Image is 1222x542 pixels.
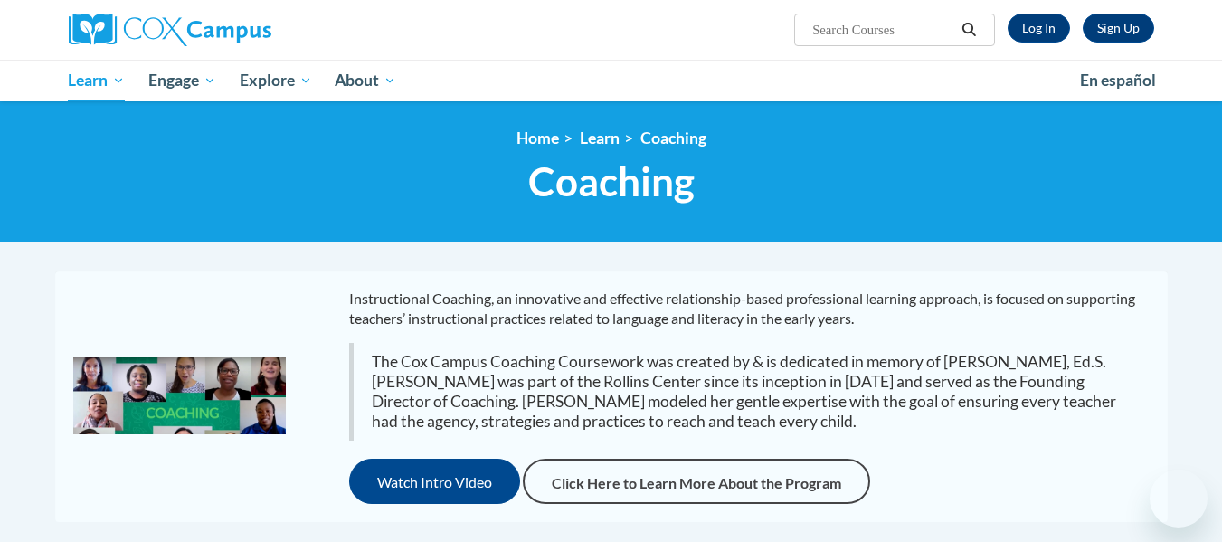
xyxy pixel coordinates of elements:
span: Explore [240,70,312,91]
a: Learn [580,128,620,147]
iframe: Button to launch messaging window [1150,470,1208,528]
button: Search [955,19,982,41]
span: Engage [148,70,216,91]
img: fd72b066-fa50-45ff-8cd7-e2b4a3a3c995.jpg [73,357,286,434]
input: Search Courses [810,19,955,41]
a: Click Here to Learn More About the Program [523,459,870,504]
a: Home [516,128,559,147]
span: Learn [68,70,125,91]
a: About [323,60,408,101]
a: Log In [1008,14,1070,43]
span: About [335,70,396,91]
span: Coaching [528,157,695,205]
a: En español [1068,62,1168,100]
button: Watch Intro Video [349,459,520,504]
div: Main menu [42,60,1181,101]
a: Learn [57,60,137,101]
a: Explore [228,60,324,101]
a: Coaching [640,128,706,147]
span: En español [1080,71,1156,90]
img: Cox Campus [69,14,271,46]
div: The Cox Campus Coaching Coursework was created by & is dedicated in memory of [PERSON_NAME], Ed.S... [372,352,1132,432]
a: Cox Campus [69,14,412,46]
a: Engage [137,60,228,101]
a: Register [1083,14,1154,43]
p: Instructional Coaching, an innovative and effective relationship-based professional learning appr... [349,289,1150,328]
